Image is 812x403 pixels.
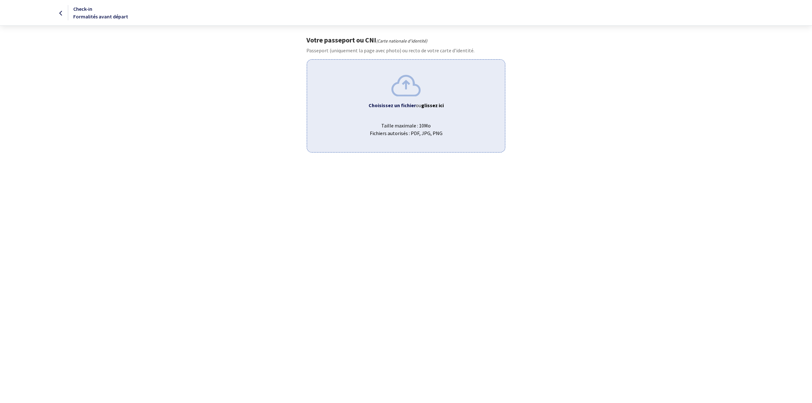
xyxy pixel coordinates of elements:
[421,102,444,108] b: glissez ici
[369,102,416,108] b: Choisissez un fichier
[73,6,128,20] span: Check-in Formalités avant départ
[306,47,505,54] p: Passeport (uniquement la page avec photo) ou recto de votre carte d’identité.
[376,38,427,44] i: (Carte nationale d'identité)
[306,36,505,44] h1: Votre passeport ou CNI
[391,75,421,96] img: upload.png
[416,102,444,108] span: ou
[312,117,500,137] span: Taille maximale : 10Mo Fichiers autorisés : PDF, JPG, PNG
